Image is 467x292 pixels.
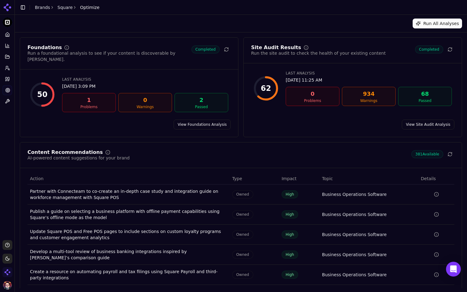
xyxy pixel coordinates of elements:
div: 2 [177,96,225,104]
div: 1 [65,96,113,104]
a: Business Operations Software [322,252,387,258]
span: High [282,271,298,279]
div: AI-powered content suggestions for your brand [27,155,130,161]
a: View Site Audit Analysis [402,120,454,129]
span: Owned [232,190,253,198]
span: Owned [232,251,253,259]
a: Brands [35,5,50,10]
div: Content Recommendations [27,150,103,155]
button: Current brand: Square [2,17,12,27]
nav: breadcrumb [35,4,99,11]
div: Topic [322,176,416,182]
div: 0 [121,96,169,104]
div: 62 [261,83,271,93]
div: 0 [288,90,337,98]
span: Optimize [80,4,99,11]
a: Business Operations Software [322,272,387,278]
div: Warnings [121,104,169,109]
a: View Foundations Analysis [174,120,231,129]
div: Action [30,176,227,182]
div: Last Analysis [286,71,452,76]
span: High [282,251,298,259]
div: Type [232,176,277,182]
div: Run a foundational analysis to see if your content is discoverable by [PERSON_NAME]. [27,50,191,62]
button: Run All Analyses [413,19,462,28]
div: Passed [177,104,225,109]
div: [DATE] 3:09 PM [62,83,228,89]
div: Data table [27,173,454,285]
a: Business Operations Software [322,231,387,238]
a: Business Operations Software [322,191,387,197]
span: Owned [232,210,253,218]
div: Partner with Connecteam to co-create an in-depth case study and integration guide on workforce ma... [30,188,227,201]
div: [DATE] 11:25 AM [286,77,452,83]
span: High [282,190,298,198]
span: Owned [232,271,253,279]
button: Open organization switcher [2,267,12,277]
div: Passed [401,98,449,103]
button: Open user button [3,281,12,290]
div: Run the site audit to check the health of your existing content [251,50,386,56]
div: Details [421,176,452,182]
span: Completed [191,45,220,53]
a: Square [57,4,73,11]
a: Business Operations Software [322,211,387,218]
div: Update Square POS and Free POS pages to include sections on custom loyalty programs and customer ... [30,228,227,241]
div: Publish a guide on selecting a business platform with offline payment capabilities using Square’s... [30,208,227,221]
div: Problems [65,104,113,109]
div: Develop a multi-tool review of business banking integrations inspired by [PERSON_NAME]’s comparis... [30,248,227,261]
img: Cognizo [2,267,12,277]
img: Square [2,17,12,27]
div: Problems [288,98,337,103]
div: 50 [37,90,47,99]
div: 68 [401,90,449,98]
span: High [282,231,298,239]
div: 934 [345,90,393,98]
div: Warnings [345,98,393,103]
div: Open Intercom Messenger [446,262,461,277]
div: Last Analysis [62,77,228,82]
img: Deniz Ozcan [3,281,12,290]
div: Impact [282,176,317,182]
span: 381 Available [411,150,443,158]
div: Site Audit Results [251,45,301,50]
div: Create a resource on automating payroll and tax filings using Square Payroll and third-party inte... [30,269,227,281]
span: High [282,210,298,218]
span: Completed [415,45,443,53]
div: Foundations [27,45,62,50]
span: Owned [232,231,253,239]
